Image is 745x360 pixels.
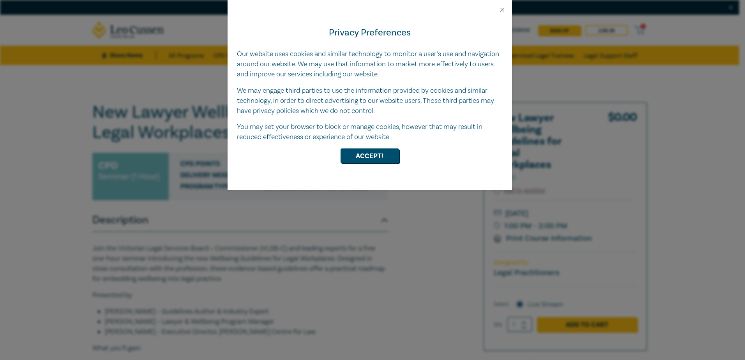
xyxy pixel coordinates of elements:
[499,6,506,13] button: Close
[341,148,399,163] button: Accept!
[237,49,503,79] p: Our website uses cookies and similar technology to monitor a user’s use and navigation around our...
[237,86,503,116] p: We may engage third parties to use the information provided by cookies and similar technology, in...
[237,26,503,40] h4: Privacy Preferences
[237,122,503,142] p: You may set your browser to block or manage cookies, however that may result in reduced effective...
